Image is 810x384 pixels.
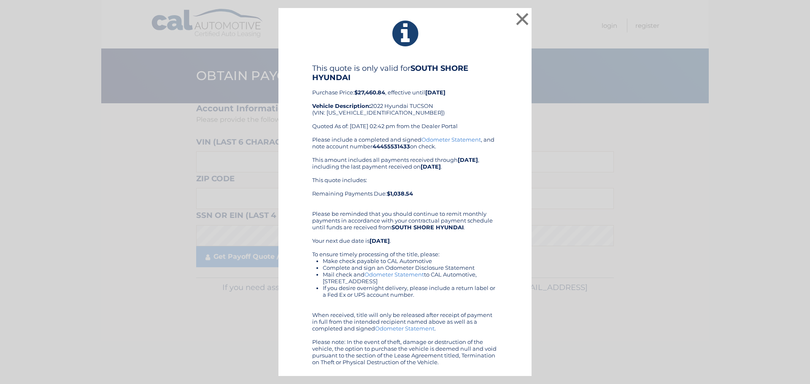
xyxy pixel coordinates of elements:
[370,237,390,244] b: [DATE]
[312,64,468,82] b: SOUTH SHORE HYUNDAI
[387,190,413,197] b: $1,038.54
[312,64,498,136] div: Purchase Price: , effective until 2022 Hyundai TUCSON (VIN: [US_VEHICLE_IDENTIFICATION_NUMBER]) Q...
[323,285,498,298] li: If you desire overnight delivery, please include a return label or a Fed Ex or UPS account number.
[373,143,410,150] b: 44455531433
[312,102,370,109] strong: Vehicle Description:
[323,264,498,271] li: Complete and sign an Odometer Disclosure Statement
[364,271,424,278] a: Odometer Statement
[354,89,385,96] b: $27,460.84
[458,156,478,163] b: [DATE]
[375,325,435,332] a: Odometer Statement
[514,11,531,27] button: ×
[312,136,498,365] div: Please include a completed and signed , and note account number on check. This amount includes al...
[312,177,498,204] div: This quote includes: Remaining Payments Due:
[421,163,441,170] b: [DATE]
[323,271,498,285] li: Mail check and to CAL Automotive, [STREET_ADDRESS]
[425,89,445,96] b: [DATE]
[391,224,464,231] b: SOUTH SHORE HYUNDAI
[312,64,498,82] h4: This quote is only valid for
[323,258,498,264] li: Make check payable to CAL Automotive
[421,136,481,143] a: Odometer Statement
